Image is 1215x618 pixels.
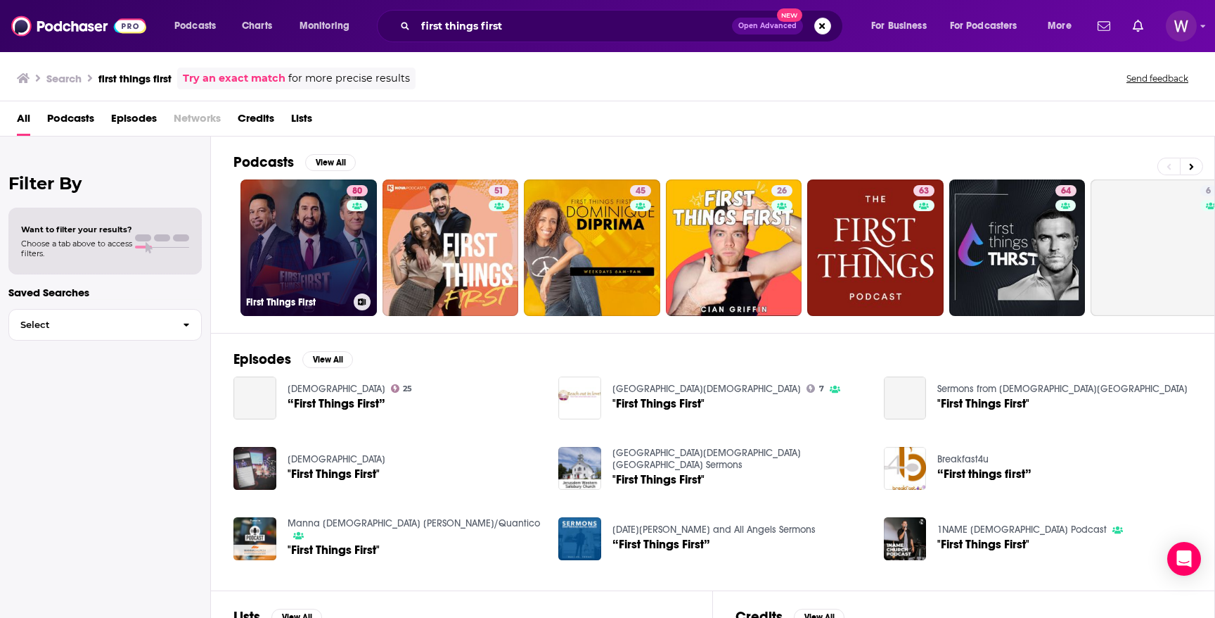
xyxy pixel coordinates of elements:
a: "First Things First" [233,447,276,490]
span: 7 [819,386,824,392]
a: HOPE FELLOWSHIP CHURCH [288,383,385,395]
img: “First Things First” [558,517,601,560]
img: Podchaser - Follow, Share and Rate Podcasts [11,13,146,39]
a: Show notifications dropdown [1092,14,1116,38]
a: Sermons from Church of the Palms [937,383,1188,395]
span: Select [9,320,172,329]
a: 64 [949,179,1086,316]
a: “First things first” [937,468,1031,480]
button: open menu [165,15,234,37]
h2: Filter By [8,173,202,194]
a: 80 [347,185,368,196]
a: "First Things First" [612,474,705,486]
img: "First Things First" [558,447,601,490]
a: 26 [771,185,792,196]
button: Send feedback [1122,72,1192,84]
a: Podcasts [47,107,94,136]
span: For Podcasters [950,16,1017,36]
span: 63 [919,184,929,198]
input: Search podcasts, credits, & more... [416,15,732,37]
a: 45 [524,179,660,316]
div: Search podcasts, credits, & more... [390,10,856,42]
a: Saint Michael and All Angels Sermons [612,524,816,536]
a: "First Things First" [612,398,705,410]
a: 25 [391,384,413,393]
a: 51 [489,185,509,196]
button: open menu [941,15,1038,37]
span: Podcasts [174,16,216,36]
a: “First Things First” [233,377,276,420]
span: Charts [242,16,272,36]
a: 45 [630,185,651,196]
img: “First things first” [884,447,927,490]
a: EpisodesView All [233,351,353,368]
span: Choose a tab above to access filters. [21,239,132,258]
span: “First Things First” [612,538,710,550]
a: Breakfast4u [937,453,989,465]
a: "First Things First" [288,544,380,556]
a: 7 [806,384,824,393]
a: All [17,107,30,136]
a: “First Things First” [288,398,385,410]
a: 64 [1055,185,1076,196]
span: New [777,8,802,22]
h3: first things first [98,72,172,85]
a: "First Things First" [937,538,1029,550]
a: 26 [666,179,802,316]
a: Jerusalem Western Salisbury Church Sermons [612,447,801,471]
button: Open AdvancedNew [732,18,803,34]
a: "First Things First" [288,468,380,480]
span: Want to filter your results? [21,225,132,234]
span: Networks [174,107,221,136]
a: Rock Creek Church [288,453,385,465]
button: Select [8,309,202,341]
div: Open Intercom Messenger [1167,542,1201,576]
a: 63 [913,185,934,196]
h3: First Things First [246,296,348,308]
a: 63 [807,179,944,316]
img: "First Things First" [558,377,601,420]
h2: Podcasts [233,153,294,171]
a: "First Things First" [937,398,1029,410]
button: open menu [290,15,368,37]
a: Lists [291,107,312,136]
a: 80First Things First [240,179,377,316]
span: 26 [777,184,787,198]
span: Open Advanced [738,23,797,30]
img: "First Things First" [884,517,927,560]
a: Credits [238,107,274,136]
p: Saved Searches [8,286,202,299]
a: Show notifications dropdown [1127,14,1149,38]
img: "First Things First" [233,517,276,560]
span: 51 [494,184,503,198]
button: open menu [1038,15,1089,37]
a: PodcastsView All [233,153,356,171]
span: 25 [403,386,412,392]
span: More [1048,16,1072,36]
a: 51 [382,179,519,316]
span: Monitoring [300,16,349,36]
a: Manna Church Stafford/Quantico [288,517,540,529]
h2: Episodes [233,351,291,368]
a: 1NAME Church Podcast [937,524,1107,536]
a: Try an exact match [183,70,285,87]
a: Episodes [111,107,157,136]
button: View All [305,154,356,171]
a: Charts [233,15,281,37]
